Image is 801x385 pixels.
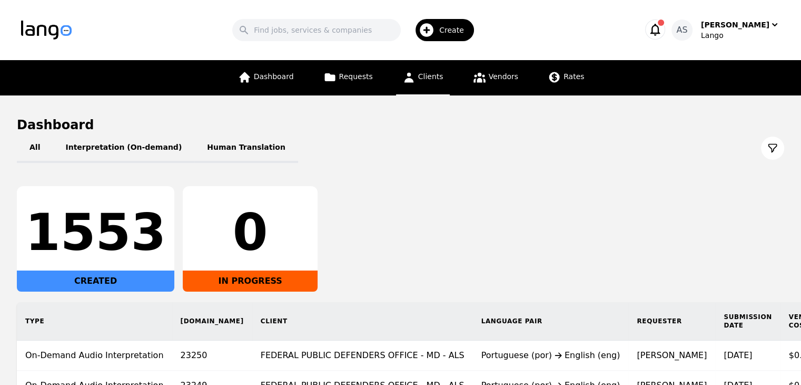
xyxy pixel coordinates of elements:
td: [PERSON_NAME] [628,341,715,371]
span: Dashboard [254,72,294,81]
td: FEDERAL PUBLIC DEFENDERS OFFICE - MD - ALS [252,341,473,371]
button: Create [401,15,480,45]
a: Dashboard [232,60,300,95]
td: 23250 [172,341,252,371]
div: 0 [191,207,309,258]
input: Find jobs, services & companies [232,19,401,41]
th: Requester [628,302,715,341]
div: CREATED [17,271,174,292]
h1: Dashboard [17,117,784,133]
img: Logo [21,21,72,40]
time: [DATE] [724,350,752,360]
div: Portuguese (por) English (eng) [481,349,620,362]
div: Lango [701,30,780,41]
th: Language Pair [473,302,629,341]
button: AS[PERSON_NAME]Lango [671,20,780,41]
span: Clients [418,72,443,81]
td: On-Demand Audio Interpretation [17,341,172,371]
span: AS [676,24,687,36]
span: Create [439,25,471,35]
span: Requests [339,72,373,81]
th: Client [252,302,473,341]
button: Human Translation [194,133,298,163]
button: Filter [761,137,784,160]
a: Rates [541,60,590,95]
span: Vendors [489,72,518,81]
div: [PERSON_NAME] [701,20,769,30]
div: IN PROGRESS [183,271,318,292]
a: Clients [396,60,450,95]
th: Submission Date [715,302,780,341]
span: Rates [563,72,584,81]
div: 1553 [25,207,166,258]
a: Requests [317,60,379,95]
th: [DOMAIN_NAME] [172,302,252,341]
button: Interpretation (On-demand) [53,133,194,163]
button: All [17,133,53,163]
a: Vendors [467,60,525,95]
th: Type [17,302,172,341]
